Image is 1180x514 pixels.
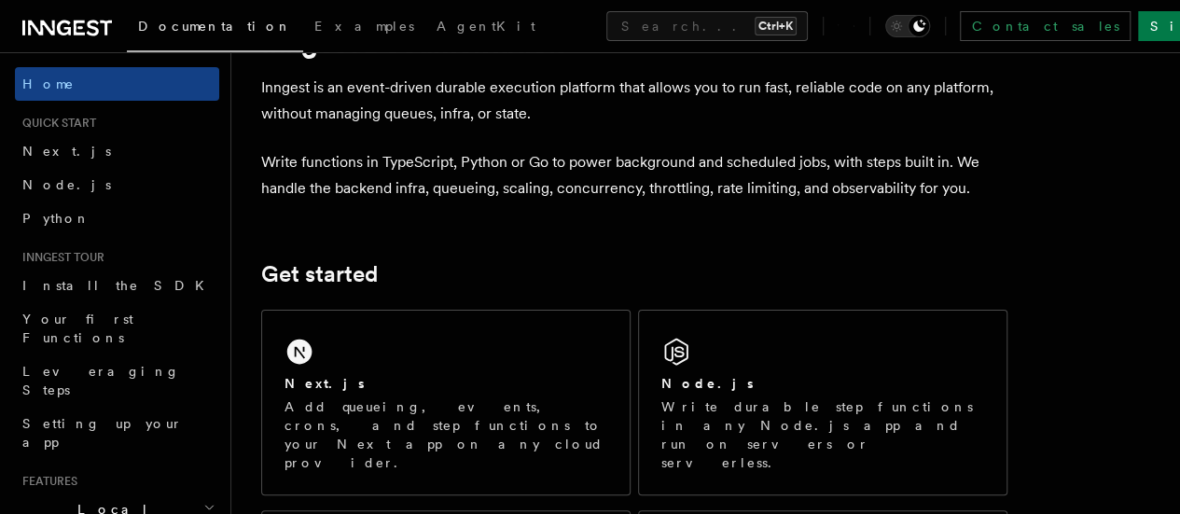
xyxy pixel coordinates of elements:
a: Setting up your app [15,407,219,459]
button: Search...Ctrl+K [606,11,808,41]
a: Leveraging Steps [15,354,219,407]
span: Examples [314,19,414,34]
a: Node.jsWrite durable step functions in any Node.js app and run on servers or serverless. [638,310,1007,495]
span: AgentKit [437,19,535,34]
a: Your first Functions [15,302,219,354]
p: Inngest is an event-driven durable execution platform that allows you to run fast, reliable code ... [261,75,1007,127]
a: Get started [261,261,378,287]
span: Node.js [22,177,111,192]
kbd: Ctrl+K [755,17,797,35]
span: Quick start [15,116,96,131]
span: Documentation [138,19,292,34]
a: Documentation [127,6,303,52]
p: Write durable step functions in any Node.js app and run on servers or serverless. [661,397,984,472]
a: Node.js [15,168,219,201]
a: Next.js [15,134,219,168]
span: Leveraging Steps [22,364,180,397]
span: Python [22,211,90,226]
button: Toggle dark mode [885,15,930,37]
span: Your first Functions [22,312,133,345]
h2: Node.js [661,374,754,393]
p: Add queueing, events, crons, and step functions to your Next app on any cloud provider. [285,397,607,472]
a: Examples [303,6,425,50]
p: Write functions in TypeScript, Python or Go to power background and scheduled jobs, with steps bu... [261,149,1007,201]
a: Contact sales [960,11,1131,41]
span: Features [15,474,77,489]
span: Setting up your app [22,416,183,450]
span: Install the SDK [22,278,215,293]
a: Home [15,67,219,101]
a: Python [15,201,219,235]
span: Home [22,75,75,93]
span: Next.js [22,144,111,159]
a: Next.jsAdd queueing, events, crons, and step functions to your Next app on any cloud provider. [261,310,631,495]
h2: Next.js [285,374,365,393]
span: Inngest tour [15,250,104,265]
a: Install the SDK [15,269,219,302]
a: AgentKit [425,6,547,50]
